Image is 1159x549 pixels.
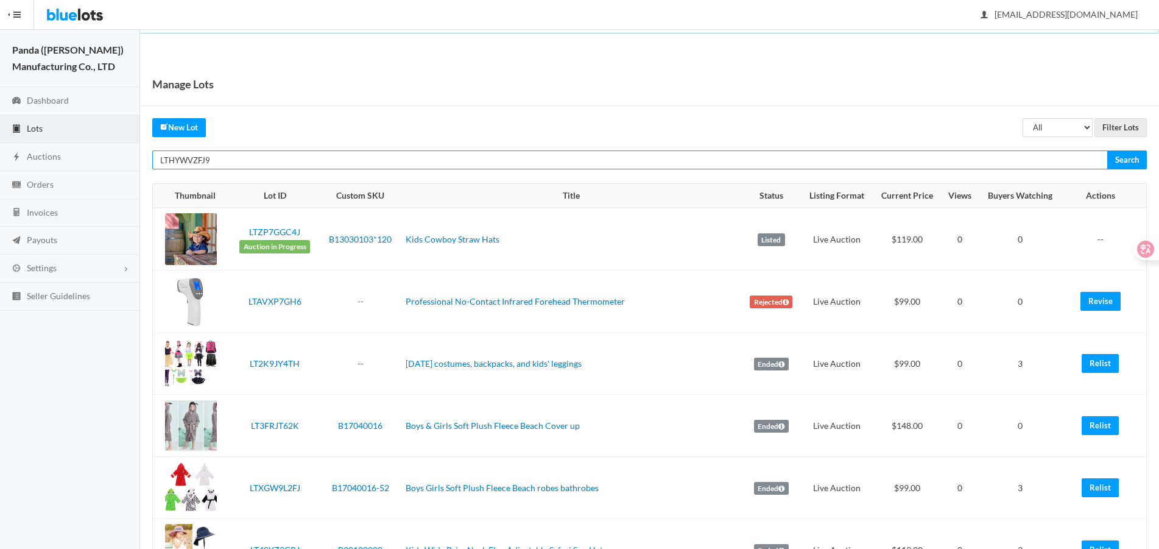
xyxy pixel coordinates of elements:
span: Lots [27,123,43,133]
td: 0 [942,271,978,333]
h1: Manage Lots [152,75,214,93]
a: -- [358,358,364,369]
ion-icon: cash [10,180,23,191]
td: $99.00 [873,457,942,519]
th: Custom SKU [320,184,401,208]
td: 0 [942,457,978,519]
td: 0 [979,395,1062,457]
td: 3 [979,333,1062,395]
a: Kids Cowboy Straw Hats [406,234,499,244]
a: LTZP7GGC4J [249,227,300,237]
th: Thumbnail [153,184,230,208]
th: Status [742,184,800,208]
th: Actions [1062,184,1146,208]
a: Relist [1082,354,1119,373]
ion-icon: calculator [10,207,23,219]
span: Settings [27,263,57,273]
input: Search your lots... [152,151,1108,169]
td: $148.00 [873,395,942,457]
td: -- [1062,208,1146,271]
ion-icon: speedometer [10,96,23,107]
td: Live Auction [800,271,873,333]
a: Revise [1080,292,1121,311]
span: Invoices [27,207,58,218]
a: Relist [1082,416,1119,435]
td: 0 [942,395,978,457]
td: $99.00 [873,333,942,395]
ion-icon: clipboard [10,124,23,135]
a: B17040016-52 [332,483,389,493]
a: LTXGW9L2FJ [250,483,300,493]
ion-icon: paper plane [10,235,23,247]
ion-icon: cog [10,263,23,275]
td: 0 [942,208,978,271]
td: Live Auction [800,395,873,457]
ion-icon: list box [10,291,23,303]
a: -- [358,296,364,306]
label: Rejected [750,296,792,309]
label: Ended [754,358,789,371]
input: Search [1107,151,1147,169]
span: Auctions [27,151,61,161]
a: Relist [1082,478,1119,497]
th: Buyers Watching [979,184,1062,208]
ion-icon: person [978,10,990,21]
a: Professional No-Contact Infrared Forehead Thermometer [406,296,625,306]
a: createNew Lot [152,118,206,137]
th: Listing Format [800,184,873,208]
td: 0 [979,208,1062,271]
span: [EMAIL_ADDRESS][DOMAIN_NAME] [981,9,1138,19]
span: Seller Guidelines [27,291,90,301]
a: LTAVXP7GH6 [248,296,301,306]
ion-icon: flash [10,152,23,163]
input: Filter Lots [1094,118,1147,137]
td: 0 [979,271,1062,333]
a: LT3FRJT62K [251,420,299,431]
label: Ended [754,482,789,495]
ion-icon: create [160,122,168,130]
span: Dashboard [27,95,69,105]
a: B17040016 [338,420,382,431]
label: Listed [758,233,785,247]
strong: Panda ([PERSON_NAME]) Manufacturing Co., LTD [12,44,124,72]
th: Current Price [873,184,942,208]
a: [DATE] costumes, backpacks, and kids' leggings [406,358,582,369]
a: Boys & Girls Soft Plush Fleece Beach Cover up [406,420,580,431]
td: $119.00 [873,208,942,271]
span: Payouts [27,235,57,245]
td: Live Auction [800,457,873,519]
a: LT2K9JY4TH [250,358,300,369]
td: Live Auction [800,208,873,271]
th: Lot ID [230,184,320,208]
td: 3 [979,457,1062,519]
a: B13030103*120 [329,234,392,244]
th: Views [942,184,978,208]
label: Ended [754,420,789,433]
td: $99.00 [873,271,942,333]
td: 0 [942,333,978,395]
a: Boys Girls Soft Plush Fleece Beach robes bathrobes [406,483,599,493]
span: Orders [27,179,54,189]
th: Title [401,184,742,208]
td: Live Auction [800,333,873,395]
span: Auction in Progress [239,240,310,253]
